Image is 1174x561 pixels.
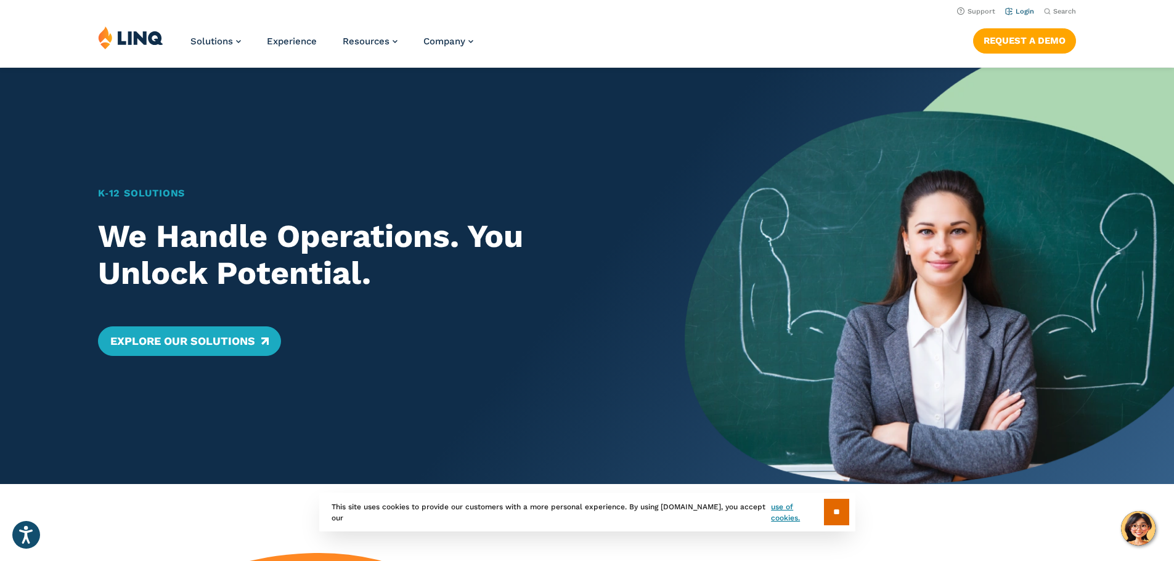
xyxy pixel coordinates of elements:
a: use of cookies. [771,501,823,523]
a: Solutions [190,36,241,47]
img: LINQ | K‑12 Software [98,26,163,49]
button: Open Search Bar [1044,7,1076,16]
a: Support [957,7,995,15]
a: Company [423,36,473,47]
h2: We Handle Operations. You Unlock Potential. [98,218,637,292]
button: Hello, have a question? Let’s chat. [1121,511,1156,546]
span: Solutions [190,36,233,47]
a: Request a Demo [973,28,1076,53]
a: Explore Our Solutions [98,326,281,356]
span: Company [423,36,465,47]
a: Experience [267,36,317,47]
div: This site uses cookies to provide our customers with a more personal experience. By using [DOMAIN... [319,493,855,531]
a: Login [1005,7,1034,15]
nav: Primary Navigation [190,26,473,67]
img: Home Banner [685,68,1174,484]
a: Resources [343,36,397,47]
nav: Button Navigation [973,26,1076,53]
span: Search [1053,7,1076,15]
h1: K‑12 Solutions [98,186,637,201]
span: Resources [343,36,389,47]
